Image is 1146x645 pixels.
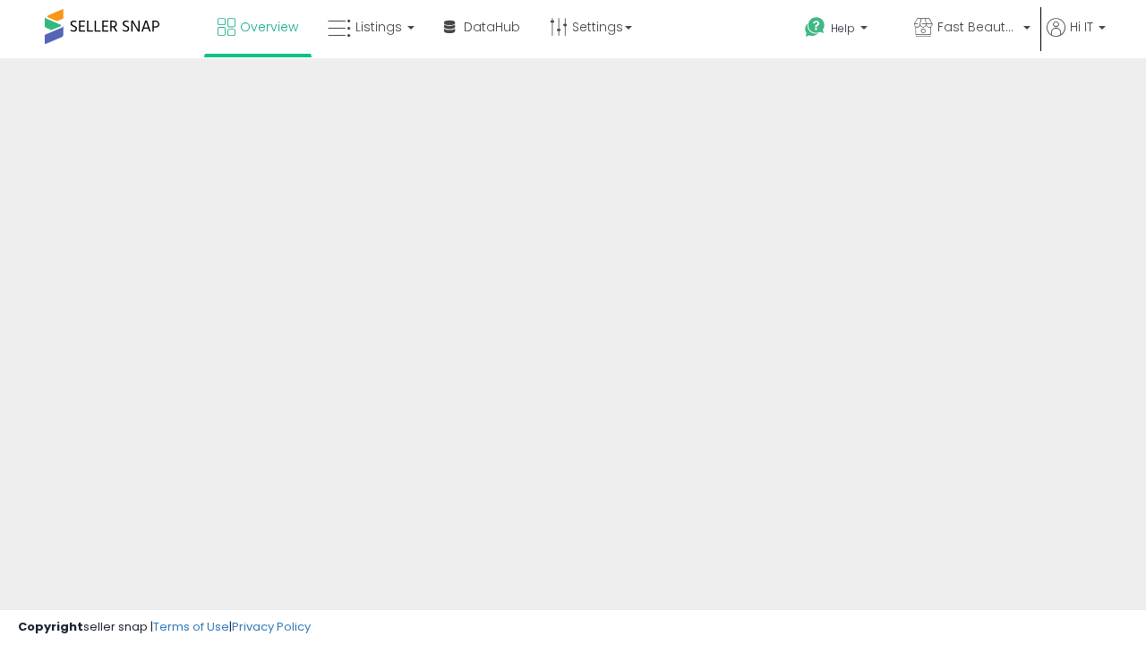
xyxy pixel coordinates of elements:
[1070,18,1093,36] span: Hi IT
[18,618,83,635] strong: Copyright
[1047,18,1106,58] a: Hi IT
[464,18,520,36] span: DataHub
[355,18,402,36] span: Listings
[804,16,826,39] i: Get Help
[18,619,311,636] div: seller snap | |
[831,21,855,36] span: Help
[937,18,1018,36] span: Fast Beauty ([GEOGRAPHIC_DATA])
[232,618,311,635] a: Privacy Policy
[240,18,298,36] span: Overview
[153,618,229,635] a: Terms of Use
[791,3,898,58] a: Help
